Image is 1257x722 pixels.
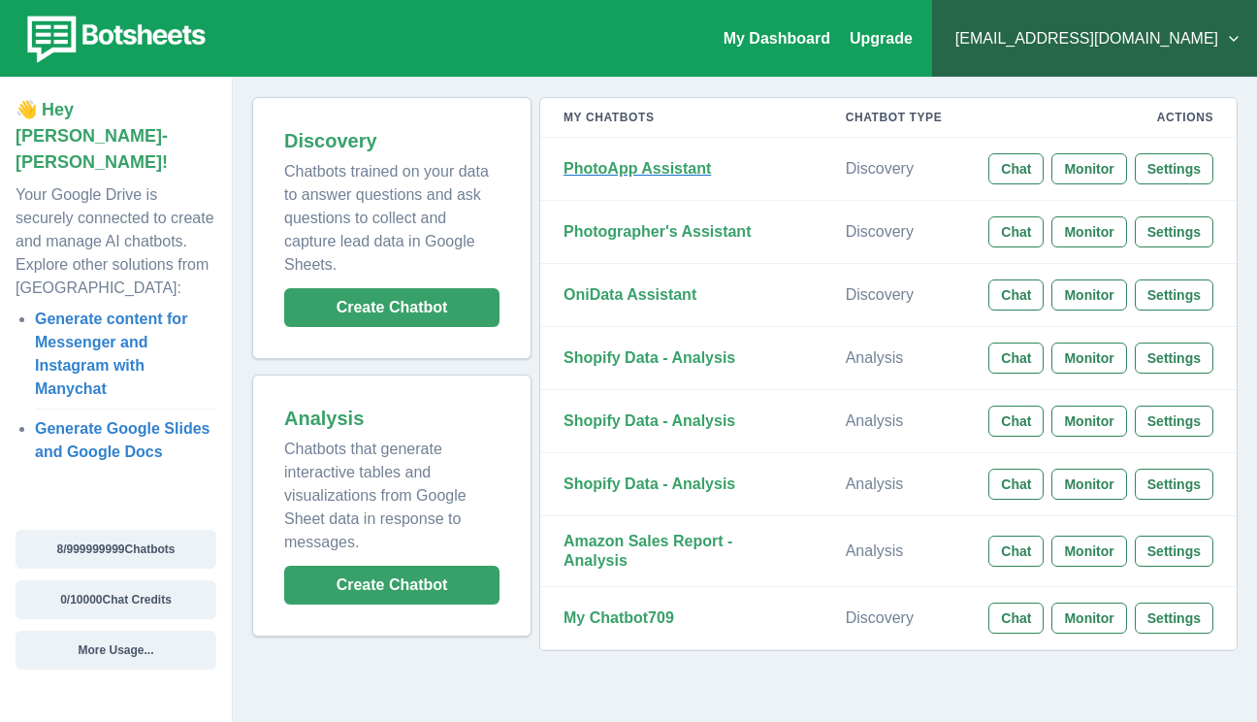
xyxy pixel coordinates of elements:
[284,152,500,277] p: Chatbots trained on your data to answer questions and ask questions to collect and capture lead d...
[1051,406,1126,437] button: Monitor
[16,631,216,670] button: More Usage...
[948,19,1241,58] button: [EMAIL_ADDRESS][DOMAIN_NAME]
[1051,469,1126,500] button: Monitor
[988,536,1044,567] button: Chat
[284,566,500,605] button: Create Chatbot
[1135,343,1213,374] button: Settings
[1051,603,1126,634] button: Monitor
[846,475,943,494] p: Analysis
[16,12,211,66] img: botsheets-logo.png
[724,30,830,47] a: My Dashboard
[540,98,822,138] th: My Chatbots
[564,412,735,429] strong: Shopify Data - Analysis
[846,541,943,561] p: Analysis
[965,98,1237,138] th: Actions
[1135,603,1213,634] button: Settings
[564,476,735,492] strong: Shopify Data - Analysis
[846,222,943,242] p: Discovery
[988,469,1044,500] button: Chat
[1051,153,1126,184] button: Monitor
[1135,536,1213,567] button: Settings
[16,176,216,300] p: Your Google Drive is securely connected to create and manage AI chatbots. Explore other solutions...
[846,348,943,368] p: Analysis
[35,420,210,460] a: Generate Google Slides and Google Docs
[1135,153,1213,184] button: Settings
[846,411,943,431] p: Analysis
[16,580,216,619] button: 0/10000Chat Credits
[564,609,674,626] strong: My Chatbot709
[35,311,187,397] a: Generate content for Messenger and Instagram with Manychat
[988,406,1044,437] button: Chat
[988,603,1044,634] button: Chat
[1135,216,1213,247] button: Settings
[1135,406,1213,437] button: Settings
[284,430,500,554] p: Chatbots that generate interactive tables and visualizations from Google Sheet data in response t...
[1051,279,1126,311] button: Monitor
[1051,216,1126,247] button: Monitor
[846,285,943,305] p: Discovery
[16,97,216,176] p: 👋 Hey [PERSON_NAME]-[PERSON_NAME]!
[988,153,1044,184] button: Chat
[284,129,500,152] h2: Discovery
[846,608,943,628] p: Discovery
[16,530,216,569] button: 8/999999999Chatbots
[564,533,732,569] strong: Amazon Sales Report - Analysis
[564,160,711,177] strong: PhotoApp Assistant
[1135,469,1213,500] button: Settings
[846,159,943,179] p: Discovery
[284,407,500,430] h2: Analysis
[988,216,1044,247] button: Chat
[1051,536,1126,567] button: Monitor
[564,349,735,366] strong: Shopify Data - Analysis
[822,98,966,138] th: Chatbot Type
[988,279,1044,311] button: Chat
[988,343,1044,374] button: Chat
[850,30,913,47] a: Upgrade
[564,286,696,303] strong: OniData Assistant
[564,223,751,240] strong: Photographer's Assistant
[1051,343,1126,374] button: Monitor
[284,288,500,327] button: Create Chatbot
[1135,279,1213,311] button: Settings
